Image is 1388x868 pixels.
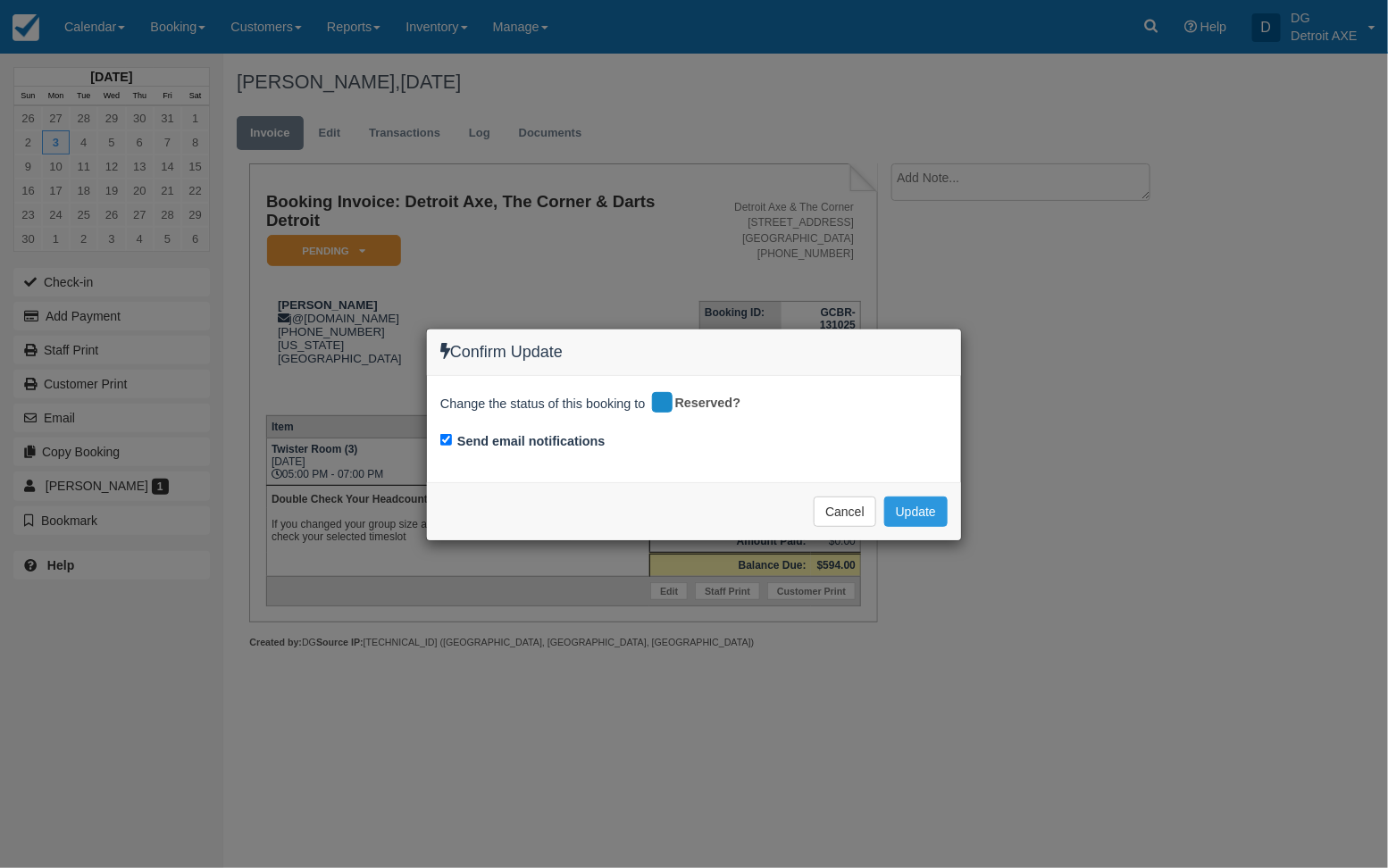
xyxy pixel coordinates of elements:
label: Send email notifications [457,432,606,451]
div: Reserved? [649,389,754,418]
h4: Confirm Update [440,343,948,362]
button: Update [884,497,948,527]
button: Cancel [814,497,876,527]
span: Change the status of this booking to [440,395,646,418]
